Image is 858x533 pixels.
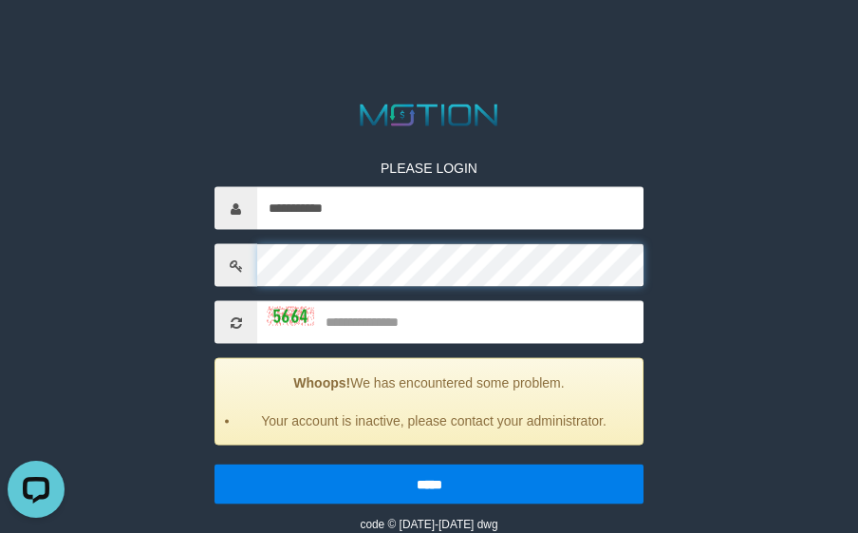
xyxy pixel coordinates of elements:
strong: Whoops! [293,375,350,390]
div: We has encountered some problem. [214,358,643,446]
small: code © [DATE]-[DATE] dwg [360,518,497,531]
button: Open LiveChat chat widget [8,8,65,65]
img: captcha [267,307,314,326]
li: Your account is inactive, please contact your administrator. [239,411,628,430]
p: PLEASE LOGIN [214,159,643,178]
img: MOTION_logo.png [354,101,504,130]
